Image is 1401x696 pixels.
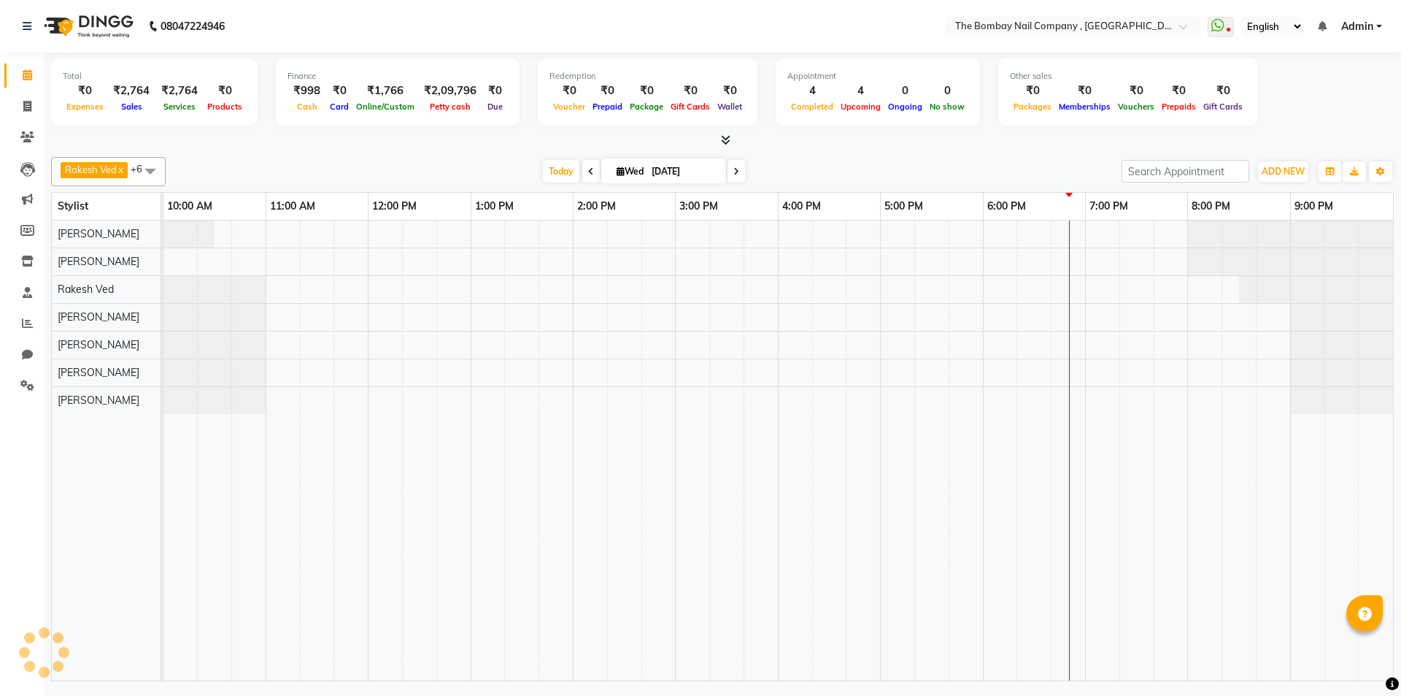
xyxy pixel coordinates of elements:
[714,102,746,112] span: Wallet
[787,70,968,83] div: Appointment
[676,196,722,217] a: 3:00 PM
[926,102,968,112] span: No show
[543,160,579,183] span: Today
[58,338,139,351] span: [PERSON_NAME]
[1114,102,1158,112] span: Vouchers
[613,166,647,177] span: Wed
[352,102,418,112] span: Online/Custom
[326,102,352,112] span: Card
[63,83,107,99] div: ₹0
[549,70,746,83] div: Redemption
[1010,70,1246,83] div: Other sales
[326,83,352,99] div: ₹0
[1341,19,1373,34] span: Admin
[1158,83,1200,99] div: ₹0
[837,102,884,112] span: Upcoming
[549,83,589,99] div: ₹0
[352,83,418,99] div: ₹1,766
[1055,102,1114,112] span: Memberships
[549,102,589,112] span: Voucher
[647,161,720,183] input: 2025-09-03
[779,196,825,217] a: 4:00 PM
[1010,102,1055,112] span: Packages
[1258,161,1308,182] button: ADD NEW
[1114,83,1158,99] div: ₹0
[1262,166,1305,177] span: ADD NEW
[1188,196,1234,217] a: 8:00 PM
[117,102,146,112] span: Sales
[884,83,926,99] div: 0
[65,164,117,175] span: Rakesh Ved
[884,102,926,112] span: Ongoing
[881,196,927,217] a: 5:00 PM
[63,102,107,112] span: Expenses
[58,310,139,324] span: [PERSON_NAME]
[837,83,884,99] div: 4
[204,102,246,112] span: Products
[484,102,506,112] span: Due
[667,102,714,112] span: Gift Cards
[1200,102,1246,112] span: Gift Cards
[1055,83,1114,99] div: ₹0
[293,102,321,112] span: Cash
[626,102,667,112] span: Package
[667,83,714,99] div: ₹0
[58,199,88,213] span: Stylist
[58,366,139,379] span: [PERSON_NAME]
[131,163,153,175] span: +6
[482,83,508,99] div: ₹0
[1200,83,1246,99] div: ₹0
[589,102,626,112] span: Prepaid
[418,83,482,99] div: ₹2,09,796
[984,196,1030,217] a: 6:00 PM
[714,83,746,99] div: ₹0
[155,83,204,99] div: ₹2,764
[574,196,620,217] a: 2:00 PM
[58,394,139,407] span: [PERSON_NAME]
[426,102,474,112] span: Petty cash
[1010,83,1055,99] div: ₹0
[204,83,246,99] div: ₹0
[1086,196,1132,217] a: 7:00 PM
[107,83,155,99] div: ₹2,764
[58,255,139,268] span: [PERSON_NAME]
[471,196,517,217] a: 1:00 PM
[63,70,246,83] div: Total
[1158,102,1200,112] span: Prepaids
[787,83,837,99] div: 4
[37,6,137,47] img: logo
[626,83,667,99] div: ₹0
[163,196,216,217] a: 10:00 AM
[161,6,225,47] b: 08047224946
[266,196,319,217] a: 11:00 AM
[117,164,123,175] a: x
[368,196,420,217] a: 12:00 PM
[926,83,968,99] div: 0
[1122,160,1249,183] input: Search Appointment
[287,70,508,83] div: Finance
[787,102,837,112] span: Completed
[1291,196,1337,217] a: 9:00 PM
[58,283,114,296] span: Rakesh Ved
[589,83,626,99] div: ₹0
[160,102,199,112] span: Services
[287,83,326,99] div: ₹998
[58,227,139,240] span: [PERSON_NAME]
